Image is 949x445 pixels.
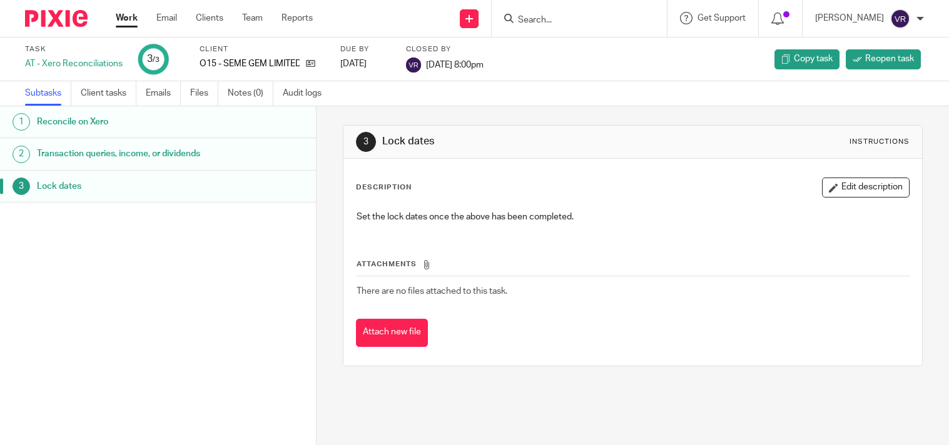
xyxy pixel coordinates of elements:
[156,12,177,24] a: Email
[37,177,215,196] h1: Lock dates
[846,49,921,69] a: Reopen task
[815,12,884,24] p: [PERSON_NAME]
[200,57,300,70] p: O15 - SEME GEM LIMITED
[196,12,223,24] a: Clients
[794,52,833,65] span: Copy task
[37,112,215,131] h1: Reconcile on Xero
[774,49,840,69] a: Copy task
[850,137,910,147] div: Instructions
[822,177,910,197] button: Edit description
[890,9,910,29] img: svg%3E
[147,52,160,66] div: 3
[13,146,30,163] div: 2
[357,211,909,223] p: Set the lock dates once the above has been completed.
[356,132,376,152] div: 3
[426,60,484,69] span: [DATE] 8:00pm
[283,81,331,106] a: Audit logs
[190,81,218,106] a: Files
[357,261,417,267] span: Attachments
[340,57,390,70] div: [DATE]
[37,144,215,163] h1: Transaction queries, income, or dividends
[357,287,507,296] span: There are no files attached to this task.
[81,81,136,106] a: Client tasks
[25,10,88,27] img: Pixie
[406,57,421,72] img: svg%3E
[517,15,629,26] input: Search
[228,81,273,106] a: Notes (0)
[865,52,914,65] span: Reopen task
[13,177,30,195] div: 3
[13,113,30,131] div: 1
[406,44,484,54] label: Closed by
[356,319,428,347] button: Attach new file
[382,135,659,148] h1: Lock dates
[356,182,412,192] p: Description
[25,57,123,70] div: AT - Xero Reconciliations
[25,44,123,54] label: Task
[25,81,71,106] a: Subtasks
[146,81,181,106] a: Emails
[242,12,263,24] a: Team
[698,14,746,22] span: Get Support
[282,12,313,24] a: Reports
[340,44,390,54] label: Due by
[116,12,138,24] a: Work
[200,44,325,54] label: Client
[153,56,160,63] small: /3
